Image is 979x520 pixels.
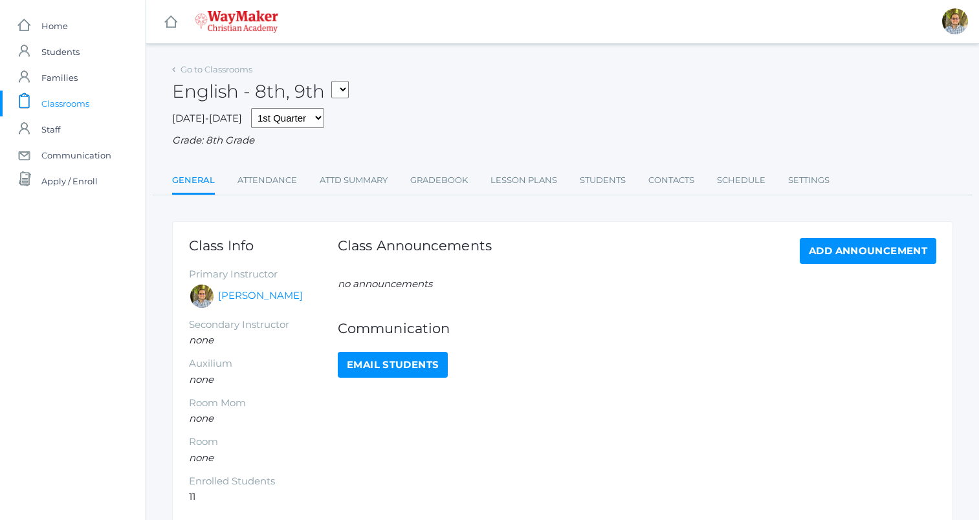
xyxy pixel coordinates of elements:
div: Grade: 8th Grade [172,133,953,148]
span: Staff [41,116,60,142]
span: Classrooms [41,91,89,116]
a: General [172,168,215,195]
h2: English - 8th, 9th [172,81,349,102]
em: none [189,451,214,464]
em: none [189,373,214,385]
h5: Room Mom [189,398,338,409]
div: Kylen Braileanu [189,283,215,309]
span: [DATE]-[DATE] [172,112,242,124]
a: Gradebook [410,168,468,193]
a: Contacts [648,168,694,193]
img: 4_waymaker-logo-stack-white.png [195,10,278,33]
div: Kylen Braileanu [942,8,968,34]
span: Home [41,13,68,39]
a: Lesson Plans [490,168,557,193]
em: no announcements [338,277,432,290]
a: Attd Summary [320,168,388,193]
em: none [189,412,214,424]
a: Email Students [338,352,448,378]
h5: Primary Instructor [189,269,338,280]
span: Families [41,65,78,91]
span: Apply / Enroll [41,168,98,194]
h5: Room [189,437,338,448]
h1: Class Announcements [338,238,492,261]
span: Students [41,39,80,65]
a: Attendance [237,168,297,193]
li: 11 [189,490,338,504]
h1: Communication [338,321,936,336]
h1: Class Info [189,238,338,253]
a: Settings [788,168,830,193]
span: Communication [41,142,111,168]
a: Go to Classrooms [181,64,252,74]
h5: Secondary Instructor [189,320,338,330]
em: none [189,334,214,346]
h5: Auxilium [189,358,338,369]
h5: Enrolled Students [189,476,338,487]
a: Schedule [717,168,765,193]
a: Add Announcement [800,238,936,264]
a: [PERSON_NAME] [218,288,303,303]
a: Students [580,168,626,193]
